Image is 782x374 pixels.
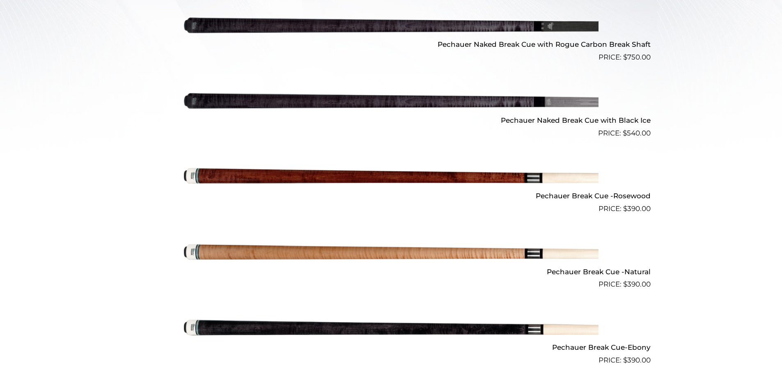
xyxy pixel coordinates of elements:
h2: Pechauer Naked Break Cue with Rogue Carbon Break Shaft [132,37,651,52]
bdi: 390.00 [623,280,651,288]
bdi: 390.00 [623,356,651,364]
span: $ [623,356,627,364]
img: Pechauer Break Cue-Ebony [184,293,599,362]
bdi: 540.00 [623,129,651,137]
span: $ [623,129,627,137]
a: Pechauer Break Cue-Ebony $390.00 [132,293,651,365]
img: Pechauer Break Cue -Rosewood [184,142,599,211]
bdi: 390.00 [623,204,651,213]
h2: Pechauer Break Cue -Natural [132,264,651,279]
span: $ [623,53,627,61]
a: Pechauer Break Cue -Rosewood $390.00 [132,142,651,214]
img: Pechauer Naked Break Cue with Black Ice [184,66,599,135]
h2: Pechauer Naked Break Cue with Black Ice [132,112,651,128]
span: $ [623,280,627,288]
h2: Pechauer Break Cue -Rosewood [132,188,651,204]
a: Pechauer Break Cue -Natural $390.00 [132,218,651,290]
bdi: 750.00 [623,53,651,61]
h2: Pechauer Break Cue-Ebony [132,340,651,355]
span: $ [623,204,627,213]
img: Pechauer Break Cue -Natural [184,218,599,287]
a: Pechauer Naked Break Cue with Black Ice $540.00 [132,66,651,138]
